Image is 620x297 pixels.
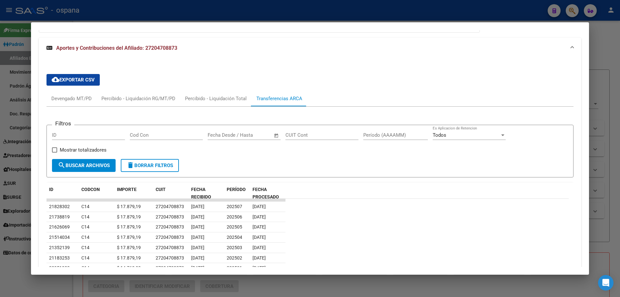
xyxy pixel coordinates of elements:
[81,204,89,209] span: C14
[185,95,247,102] div: Percibido - Liquidación Total
[253,235,266,240] span: [DATE]
[49,187,53,192] span: ID
[51,95,92,102] div: Devengado MT/PD
[153,183,189,204] datatable-header-cell: CUIT
[52,76,59,83] mat-icon: cloud_download
[127,163,173,168] span: Borrar Filtros
[39,38,581,58] mat-expansion-panel-header: Aportes y Contribuciones del Afiliado: 27204708873
[52,77,95,83] span: Exportar CSV
[156,244,184,251] div: 27204708873
[227,187,246,192] span: PERÍODO
[253,245,266,250] span: [DATE]
[253,214,266,219] span: [DATE]
[224,183,250,204] datatable-header-cell: PERÍODO
[117,204,141,209] span: $ 17.879,19
[52,120,74,127] h3: Filtros
[227,255,242,260] span: 202502
[253,255,266,260] span: [DATE]
[81,224,89,229] span: C14
[227,265,242,270] span: 202501
[227,204,242,209] span: 202507
[52,159,116,172] button: Buscar Archivos
[49,214,70,219] span: 21738819
[49,265,70,270] span: 20951988
[58,161,66,169] mat-icon: search
[46,74,100,86] button: Exportar CSV
[191,214,204,219] span: [DATE]
[191,224,204,229] span: [DATE]
[117,255,141,260] span: $ 17.879,19
[49,255,70,260] span: 21183253
[117,245,141,250] span: $ 17.879,19
[46,183,79,204] datatable-header-cell: ID
[81,255,89,260] span: C14
[156,213,184,221] div: 27204708873
[81,235,89,240] span: C14
[114,183,153,204] datatable-header-cell: IMPORTE
[49,224,70,229] span: 21626069
[81,265,89,270] span: C14
[227,245,242,250] span: 202503
[117,265,141,270] span: $ 14.760,00
[49,245,70,250] span: 21352139
[56,45,177,51] span: Aportes y Contribuciones del Afiliado: 27204708873
[250,183,285,204] datatable-header-cell: FECHA PROCESADO
[117,187,137,192] span: IMPORTE
[117,224,141,229] span: $ 17.879,19
[58,163,110,168] span: Buscar Archivos
[253,204,266,209] span: [DATE]
[191,245,204,250] span: [DATE]
[253,187,279,199] span: FECHA PROCESADO
[156,203,184,210] div: 27204708873
[598,275,614,291] div: Open Intercom Messenger
[156,254,184,262] div: 27204708873
[81,245,89,250] span: C14
[117,214,141,219] span: $ 17.879,19
[121,159,179,172] button: Borrar Filtros
[81,187,100,192] span: CODCON
[49,235,70,240] span: 21514034
[234,132,266,138] input: End date
[79,183,101,204] datatable-header-cell: CODCON
[156,223,184,231] div: 27204708873
[191,265,204,270] span: [DATE]
[227,214,242,219] span: 202506
[156,187,166,192] span: CUIT
[253,265,266,270] span: [DATE]
[227,224,242,229] span: 202505
[191,235,204,240] span: [DATE]
[189,183,224,204] datatable-header-cell: FECHA RECIBIDO
[208,132,229,138] input: Start date
[156,264,184,272] div: 27204708873
[101,95,175,102] div: Percibido - Liquidación RG/MT/PD
[433,132,446,138] span: Todos
[60,146,107,154] span: Mostrar totalizadores
[191,204,204,209] span: [DATE]
[273,132,280,139] button: Open calendar
[49,204,70,209] span: 21828302
[191,187,211,199] span: FECHA RECIBIDO
[117,235,141,240] span: $ 17.879,19
[256,95,302,102] div: Transferencias ARCA
[156,234,184,241] div: 27204708873
[81,214,89,219] span: C14
[191,255,204,260] span: [DATE]
[227,235,242,240] span: 202504
[253,224,266,229] span: [DATE]
[127,161,134,169] mat-icon: delete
